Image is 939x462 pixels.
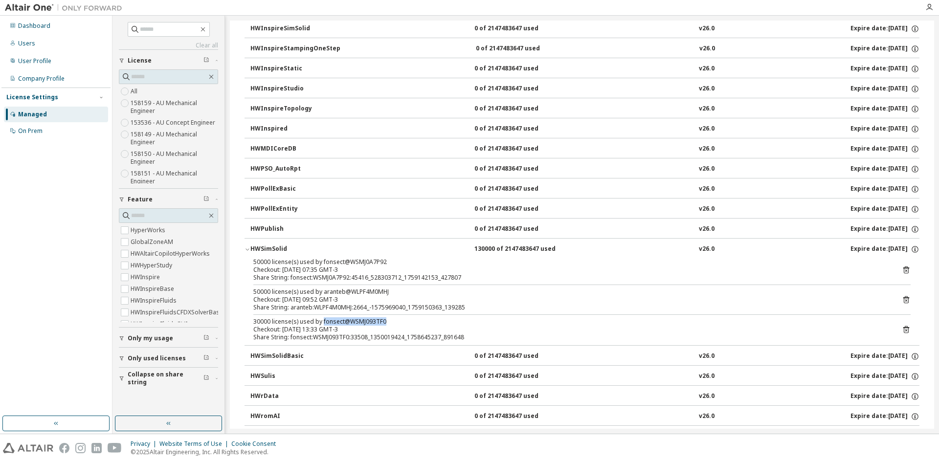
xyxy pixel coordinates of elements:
div: HWSulis [250,372,338,381]
div: HWInspired [250,125,338,133]
div: 0 of 2147483647 used [474,185,562,194]
div: v26.0 [699,372,715,381]
div: HWInspireStampingOneStep [250,44,340,53]
label: HWInspireBase [131,283,176,295]
div: Expire date: [DATE] [850,392,919,401]
span: Only my usage [128,334,173,342]
button: Only my usage [119,328,218,349]
label: HWInspireFluidsGUI [131,318,189,330]
div: v26.0 [699,65,715,73]
div: HWInspireSimSolid [250,24,338,33]
div: v26.0 [699,205,715,214]
img: altair_logo.svg [3,443,53,453]
button: License [119,50,218,71]
div: Dashboard [18,22,50,30]
div: 0 of 2147483647 used [474,352,562,361]
label: 158159 - AU Mechanical Engineer [131,97,218,117]
div: Share String: aranteb:WLPF4M0MHJ:2664_-1575969040_1759150363_139285 [253,304,887,311]
div: 130000 of 2147483647 used [474,245,562,254]
div: License Settings [6,93,58,101]
div: Expire date: [DATE] [850,105,919,113]
div: HWPollExBasic [250,185,338,194]
button: HWInspireStudio0 of 2147483647 usedv26.0Expire date:[DATE] [250,78,919,100]
div: 0 of 2147483647 used [474,65,562,73]
p: © 2025 Altair Engineering, Inc. All Rights Reserved. [131,448,282,456]
button: HWsolidThinking0 of 2147483647 usedv8.0Expire date:[DATE] [250,426,919,447]
span: Clear filter [203,196,209,203]
div: 0 of 2147483647 used [476,44,564,53]
div: HWPollExEntity [250,205,338,214]
span: Only used licenses [128,354,186,362]
label: 158149 - AU Mechanical Engineer [131,129,218,148]
label: 153536 - AU Concept Engineer [131,117,217,129]
div: Expire date: [DATE] [850,412,919,421]
label: HyperWorks [131,224,167,236]
div: Expire date: [DATE] [850,24,919,33]
div: HWMDICoreDB [250,145,338,154]
label: HWInspireFluidsCFDXSolverBasic [131,307,226,318]
span: Feature [128,196,153,203]
div: 50000 license(s) used by aranteb@WLPF4M0MHJ [253,288,887,296]
div: v26.0 [699,125,715,133]
div: Expire date: [DATE] [850,225,919,234]
span: Clear filter [203,57,209,65]
div: 0 of 2147483647 used [474,205,562,214]
a: Clear all [119,42,218,49]
button: HWInspireStampingOneStep0 of 2147483647 usedv26.0Expire date:[DATE] [250,38,919,60]
div: On Prem [18,127,43,135]
div: v26.0 [699,225,715,234]
div: v26.0 [699,412,715,421]
button: HWPublish0 of 2147483647 usedv26.0Expire date:[DATE] [250,219,919,240]
div: v26.0 [699,145,715,154]
div: Share String: fonsect:WSMJ0A7P92:45416_528303712_1759142153_427807 [253,274,887,282]
div: Expire date: [DATE] [850,185,919,194]
label: HWInspireFluids [131,295,179,307]
div: HWrData [250,392,338,401]
img: instagram.svg [75,443,86,453]
div: Expire date: [DATE] [850,245,919,254]
div: Expire date: [DATE] [850,65,919,73]
div: HWSimSolid [250,245,338,254]
button: HWPSO_AutoRpt0 of 2147483647 usedv26.0Expire date:[DATE] [250,158,919,180]
img: Altair One [5,3,127,13]
div: HWPublish [250,225,338,234]
div: Share String: fonsect:WSMJ093TF0:33508_1350019424_1758645237_891648 [253,333,887,341]
div: Website Terms of Use [159,440,231,448]
div: v26.0 [699,44,715,53]
button: HWMDICoreDB0 of 2147483647 usedv26.0Expire date:[DATE] [250,138,919,160]
span: Clear filter [203,334,209,342]
div: 0 of 2147483647 used [474,392,562,401]
label: GlobalZoneAM [131,236,175,248]
button: HWInspireSimSolid0 of 2147483647 usedv26.0Expire date:[DATE] [250,18,919,40]
div: Managed [18,110,47,118]
div: Expire date: [DATE] [850,145,919,154]
div: v26.0 [699,165,715,174]
label: All [131,86,139,97]
label: HWInspire [131,271,162,283]
button: HWrData0 of 2147483647 usedv26.0Expire date:[DATE] [250,386,919,407]
div: v26.0 [699,105,715,113]
img: youtube.svg [108,443,122,453]
label: HWHyperStudy [131,260,174,271]
img: linkedin.svg [91,443,102,453]
label: 158151 - AU Mechanical Engineer [131,168,218,187]
div: Checkout: [DATE] 13:33 GMT-3 [253,326,887,333]
div: Users [18,40,35,47]
div: 0 of 2147483647 used [474,105,562,113]
button: HWSimSolidBasic0 of 2147483647 usedv26.0Expire date:[DATE] [250,346,919,367]
div: Cookie Consent [231,440,282,448]
span: Clear filter [203,354,209,362]
div: Expire date: [DATE] [850,352,919,361]
label: HWAltairCopilotHyperWorks [131,248,212,260]
span: License [128,57,152,65]
button: HWInspireStatic0 of 2147483647 usedv26.0Expire date:[DATE] [250,58,919,80]
div: User Profile [18,57,51,65]
div: Privacy [131,440,159,448]
div: 0 of 2147483647 used [474,24,562,33]
button: Collapse on share string [119,368,218,389]
div: v26.0 [699,392,715,401]
div: Checkout: [DATE] 07:35 GMT-3 [253,266,887,274]
div: 30000 license(s) used by fonsect@WSMJ093TF0 [253,318,887,326]
button: HWPollExBasic0 of 2147483647 usedv26.0Expire date:[DATE] [250,178,919,200]
div: Expire date: [DATE] [850,125,919,133]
